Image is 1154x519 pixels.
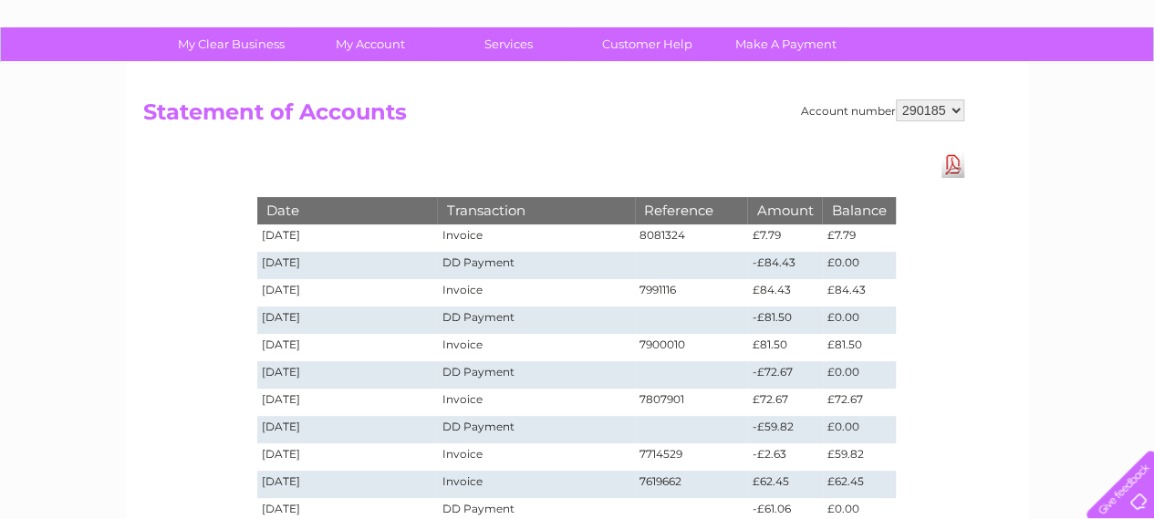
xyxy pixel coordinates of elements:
[257,361,438,389] td: [DATE]
[822,306,895,334] td: £0.00
[1033,78,1077,91] a: Contact
[635,389,748,416] td: 7807901
[257,443,438,471] td: [DATE]
[801,99,964,121] div: Account number
[635,279,748,306] td: 7991116
[437,224,634,252] td: Invoice
[822,334,895,361] td: £81.50
[156,27,307,61] a: My Clear Business
[437,471,634,498] td: Invoice
[747,361,822,389] td: -£72.67
[822,416,895,443] td: £0.00
[437,389,634,416] td: Invoice
[822,443,895,471] td: £59.82
[747,252,822,279] td: -£84.43
[257,197,438,223] th: Date
[257,252,438,279] td: [DATE]
[437,334,634,361] td: Invoice
[635,197,748,223] th: Reference
[257,416,438,443] td: [DATE]
[635,334,748,361] td: 7900010
[257,224,438,252] td: [DATE]
[257,279,438,306] td: [DATE]
[437,443,634,471] td: Invoice
[711,27,861,61] a: Make A Payment
[810,9,936,32] a: 0333 014 3131
[635,443,748,471] td: 7714529
[257,306,438,334] td: [DATE]
[437,306,634,334] td: DD Payment
[437,197,634,223] th: Transaction
[747,197,822,223] th: Amount
[437,416,634,443] td: DD Payment
[1094,78,1137,91] a: Log out
[747,471,822,498] td: £62.45
[257,389,438,416] td: [DATE]
[635,471,748,498] td: 7619662
[433,27,584,61] a: Services
[257,471,438,498] td: [DATE]
[822,197,895,223] th: Balance
[635,224,748,252] td: 8081324
[437,252,634,279] td: DD Payment
[747,389,822,416] td: £72.67
[747,334,822,361] td: £81.50
[822,471,895,498] td: £62.45
[822,361,895,389] td: £0.00
[941,151,964,178] a: Download Pdf
[437,361,634,389] td: DD Payment
[747,279,822,306] td: £84.43
[995,78,1022,91] a: Blog
[40,47,133,103] img: logo.png
[572,27,723,61] a: Customer Help
[822,279,895,306] td: £84.43
[878,78,919,91] a: Energy
[822,224,895,252] td: £7.79
[147,10,1009,88] div: Clear Business is a trading name of Verastar Limited (registered in [GEOGRAPHIC_DATA] No. 3667643...
[747,306,822,334] td: -£81.50
[143,99,964,134] h2: Statement of Accounts
[747,224,822,252] td: £7.79
[257,334,438,361] td: [DATE]
[747,443,822,471] td: -£2.63
[822,389,895,416] td: £72.67
[295,27,445,61] a: My Account
[833,78,868,91] a: Water
[822,252,895,279] td: £0.00
[437,279,634,306] td: Invoice
[930,78,984,91] a: Telecoms
[747,416,822,443] td: -£59.82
